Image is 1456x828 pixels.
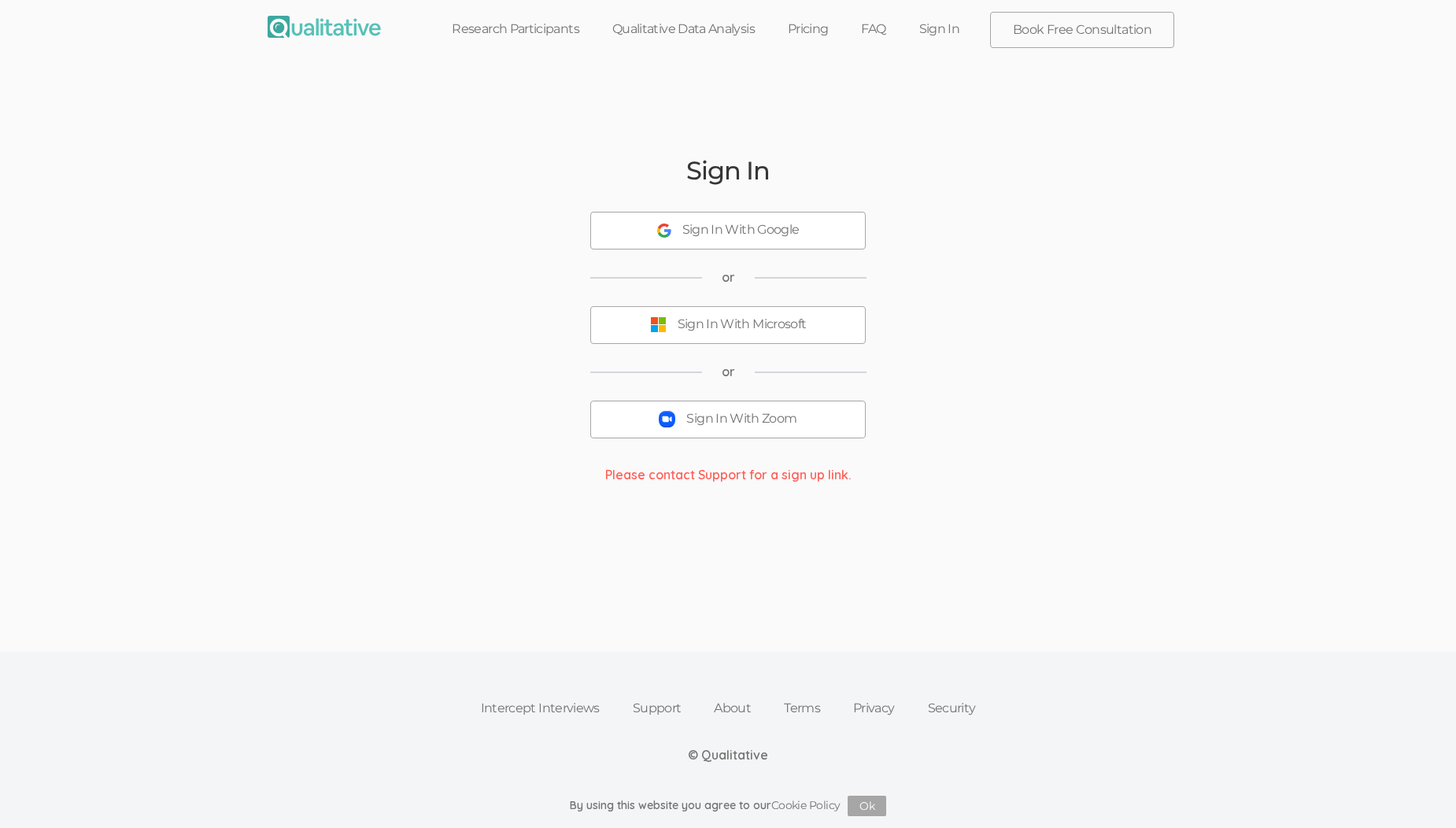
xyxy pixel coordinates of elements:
[435,12,596,46] a: Research Participants
[837,691,911,726] a: Privacy
[682,221,800,239] div: Sign In With Google
[268,16,381,38] img: Qualitative
[911,691,992,726] a: Security
[590,212,866,250] button: Sign In With Google
[722,268,735,286] span: or
[686,410,796,428] div: Sign In With Zoom
[590,306,866,344] button: Sign In With Microsoft
[650,316,667,333] img: Sign In With Microsoft
[570,796,887,816] div: By using this website you agree to our
[590,401,866,438] button: Sign In With Zoom
[1377,752,1456,828] iframe: Chat Widget
[688,746,768,764] div: © Qualitative
[844,12,902,46] a: FAQ
[616,691,698,726] a: Support
[767,691,837,726] a: Terms
[697,691,767,726] a: About
[464,691,616,726] a: Intercept Interviews
[596,12,771,46] a: Qualitative Data Analysis
[657,224,671,238] img: Sign In With Google
[771,798,841,812] a: Cookie Policy
[848,796,886,816] button: Ok
[722,363,735,381] span: or
[991,13,1173,47] a: Book Free Consultation
[659,411,675,427] img: Sign In With Zoom
[903,12,977,46] a: Sign In
[771,12,845,46] a: Pricing
[593,466,863,484] div: Please contact Support for a sign up link.
[686,157,769,184] h2: Sign In
[678,316,807,334] div: Sign In With Microsoft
